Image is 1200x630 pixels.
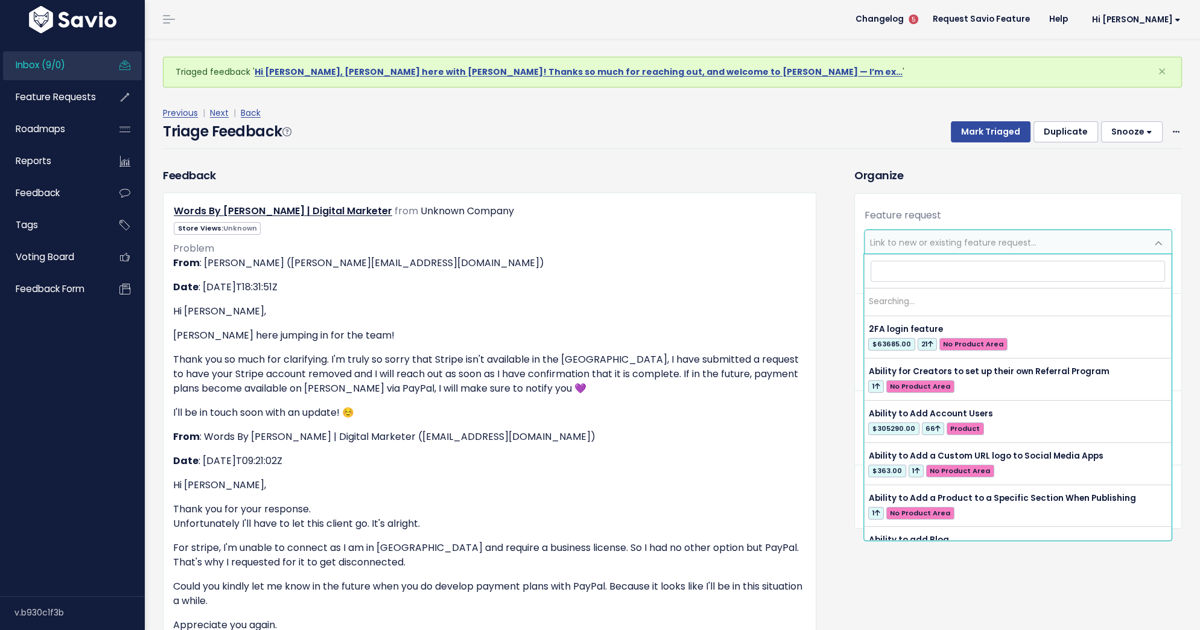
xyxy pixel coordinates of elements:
[173,304,806,319] p: Hi [PERSON_NAME],
[868,323,942,335] span: 2FA login feature
[16,154,51,167] span: Reports
[1040,10,1078,28] a: Help
[868,534,948,546] span: Ability to add Blog
[173,454,806,468] p: : [DATE]T09:21:02Z
[868,450,1103,462] span: Ability to Add a Custom URL logo to Social Media Apps
[173,502,806,531] p: Thank you for your response. Unfortunately I'll have to let this client go. It's alright.
[947,422,984,435] span: Product
[173,579,806,608] p: Could you kindly let me know in the future when you do develop payment plans with PayPal. Because...
[3,211,100,239] a: Tags
[3,147,100,175] a: Reports
[3,83,100,111] a: Feature Requests
[14,597,145,628] div: v.b930c1f3b
[16,218,38,231] span: Tags
[173,454,198,468] strong: Date
[255,66,903,78] a: Hi [PERSON_NAME], [PERSON_NAME] here with [PERSON_NAME]! Thanks so much for reaching out, and wel...
[926,465,994,477] span: No Product Area
[868,380,883,393] span: 1
[909,14,918,24] span: 5
[922,422,944,435] span: 66
[868,296,914,307] span: Searching…
[173,478,806,492] p: Hi [PERSON_NAME],
[951,121,1030,143] button: Mark Triaged
[173,280,806,294] p: : [DATE]T18:31:51Z
[173,256,806,270] p: : [PERSON_NAME] ([PERSON_NAME][EMAIL_ADDRESS][DOMAIN_NAME])
[173,406,806,420] p: I'll be in touch soon with an update! ☺️
[3,243,100,271] a: Voting Board
[870,237,1037,249] span: Link to new or existing feature request...
[1158,62,1166,81] span: ×
[909,465,924,477] span: 1
[174,204,392,218] a: Words By [PERSON_NAME] | Digital Marketer
[223,223,257,233] span: Unknown
[26,6,119,33] img: logo-white.9d6f32f41409.svg
[1146,57,1178,86] button: Close
[856,15,904,24] span: Changelog
[918,338,937,351] span: 21
[174,222,261,235] span: Store Views:
[868,465,906,477] span: $363.00
[173,352,806,396] p: Thank you so much for clarifying. I'm truly so sorry that Stripe isn't available in the [GEOGRAPH...
[173,430,200,444] strong: From
[200,107,208,119] span: |
[231,107,238,119] span: |
[16,250,74,263] span: Voting Board
[886,507,954,520] span: No Product Area
[3,51,100,79] a: Inbox (9/0)
[173,541,806,570] p: For stripe, I'm unable to connect as I am in [GEOGRAPHIC_DATA] and require a business license. So...
[241,107,261,119] a: Back
[868,492,1135,504] span: Ability to Add a Product to a Specific Section When Publishing
[868,422,919,435] span: $305290.00
[886,380,954,393] span: No Product Area
[854,167,1182,183] h3: Organize
[3,179,100,207] a: Feedback
[163,121,291,142] h4: Triage Feedback
[868,366,1109,377] span: Ability for Creators to set up their own Referral Program
[163,107,198,119] a: Previous
[3,115,100,143] a: Roadmaps
[173,328,806,343] p: [PERSON_NAME] here jumping in for the team!
[868,408,992,419] span: Ability to Add Account Users
[16,186,60,199] span: Feedback
[1078,10,1190,29] a: Hi [PERSON_NAME]
[16,282,84,295] span: Feedback form
[868,338,915,351] span: $63685.00
[1092,15,1181,24] span: Hi [PERSON_NAME]
[421,203,514,220] div: Unknown Company
[1033,121,1098,143] button: Duplicate
[16,91,96,103] span: Feature Requests
[173,430,806,444] p: : Words By [PERSON_NAME] | Digital Marketer ([EMAIL_ADDRESS][DOMAIN_NAME])
[163,167,215,183] h3: Feedback
[3,275,100,303] a: Feedback form
[173,280,198,294] strong: Date
[868,507,883,520] span: 1
[865,208,941,223] label: Feature request
[923,10,1040,28] a: Request Savio Feature
[173,241,214,255] span: Problem
[173,256,200,270] strong: From
[16,122,65,135] span: Roadmaps
[395,204,418,218] span: from
[163,57,1182,87] div: Triaged feedback ' '
[210,107,229,119] a: Next
[16,59,65,71] span: Inbox (9/0)
[939,338,1008,351] span: No Product Area
[1101,121,1163,143] button: Snooze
